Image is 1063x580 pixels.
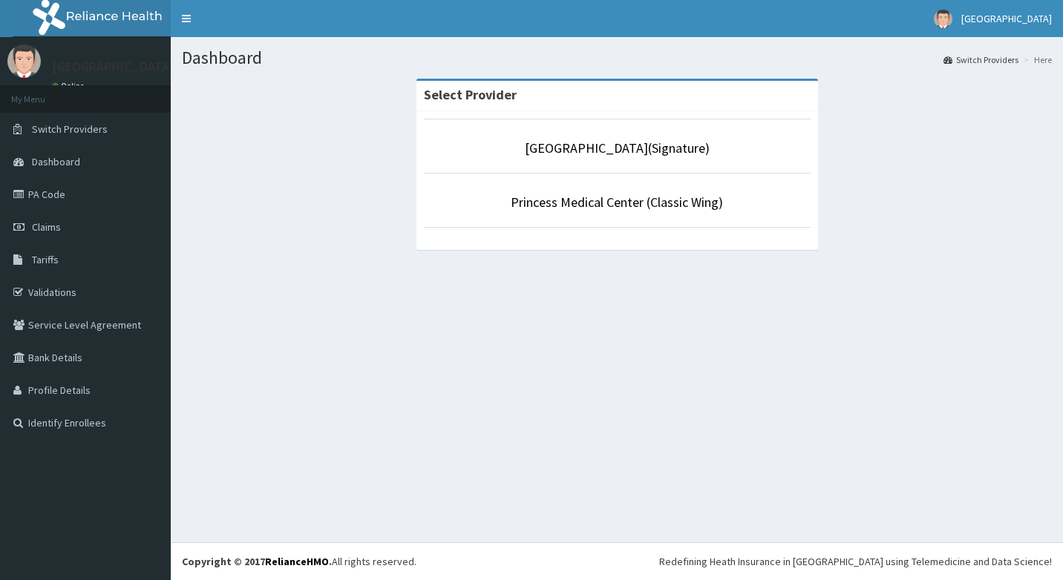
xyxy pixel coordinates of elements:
[1020,53,1052,66] li: Here
[171,542,1063,580] footer: All rights reserved.
[32,253,59,266] span: Tariffs
[32,220,61,234] span: Claims
[32,155,80,168] span: Dashboard
[7,45,41,78] img: User Image
[182,48,1052,67] h1: Dashboard
[182,555,332,568] strong: Copyright © 2017 .
[511,194,723,211] a: Princess Medical Center (Classic Wing)
[32,122,108,136] span: Switch Providers
[934,10,952,28] img: User Image
[265,555,329,568] a: RelianceHMO
[424,86,517,103] strong: Select Provider
[52,81,88,91] a: Online
[943,53,1018,66] a: Switch Providers
[525,139,710,156] a: [GEOGRAPHIC_DATA](Signature)
[52,60,174,73] p: [GEOGRAPHIC_DATA]
[961,12,1052,25] span: [GEOGRAPHIC_DATA]
[659,554,1052,569] div: Redefining Heath Insurance in [GEOGRAPHIC_DATA] using Telemedicine and Data Science!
